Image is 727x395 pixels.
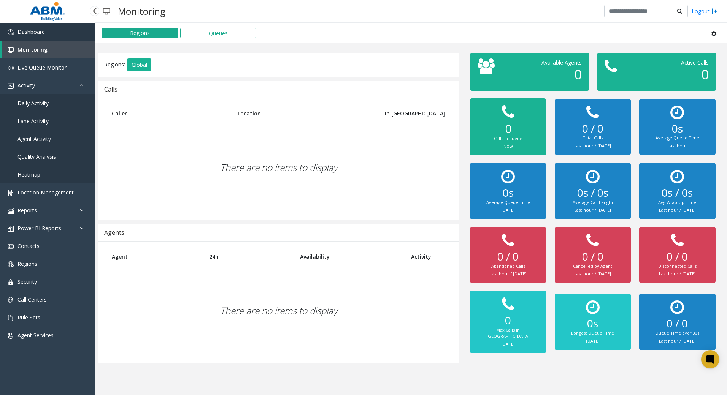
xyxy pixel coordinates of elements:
[659,338,696,344] small: Last hour / [DATE]
[180,28,256,38] button: Queues
[8,297,14,303] img: 'icon'
[647,122,708,135] h2: 0s
[478,314,538,327] h2: 0
[17,278,37,285] span: Security
[562,330,623,337] div: Longest Queue Time
[8,243,14,250] img: 'icon'
[562,317,623,330] h2: 0s
[701,65,709,83] span: 0
[17,332,54,339] span: Agent Services
[574,143,611,149] small: Last hour / [DATE]
[501,341,515,347] small: [DATE]
[17,100,49,107] span: Daily Activity
[501,207,515,213] small: [DATE]
[562,186,623,199] h2: 0s / 0s
[17,46,48,53] span: Monitoring
[647,186,708,199] h2: 0s / 0s
[8,190,14,196] img: 'icon'
[103,2,110,21] img: pageIcon
[17,224,61,232] span: Power BI Reports
[203,247,294,266] th: 24h
[17,296,47,303] span: Call Centers
[562,122,623,135] h2: 0 / 0
[104,84,117,94] div: Calls
[647,330,708,337] div: Queue Time over 30s
[106,104,232,123] th: Caller
[8,279,14,285] img: 'icon'
[8,315,14,321] img: 'icon'
[17,82,35,89] span: Activity
[17,64,67,71] span: Live Queue Monitor
[8,333,14,339] img: 'icon'
[574,271,611,276] small: Last hour / [DATE]
[478,199,538,206] div: Average Queue Time
[562,250,623,263] h2: 0 / 0
[17,314,40,321] span: Rule Sets
[478,136,538,142] div: Calls in queue
[692,7,717,15] a: Logout
[668,143,687,149] small: Last hour
[478,186,538,199] h2: 0s
[478,250,538,263] h2: 0 / 0
[574,65,582,83] span: 0
[17,260,37,267] span: Regions
[659,271,696,276] small: Last hour / [DATE]
[478,263,538,270] div: Abandoned Calls
[17,117,49,125] span: Lane Activity
[8,29,14,35] img: 'icon'
[711,7,717,15] img: logout
[294,247,405,266] th: Availability
[17,135,51,142] span: Agent Activity
[366,104,451,123] th: In [GEOGRAPHIC_DATA]
[562,263,623,270] div: Cancelled by Agent
[574,207,611,213] small: Last hour / [DATE]
[8,65,14,71] img: 'icon'
[114,2,169,21] h3: Monitoring
[106,247,203,266] th: Agent
[8,226,14,232] img: 'icon'
[104,60,125,68] span: Regions:
[503,143,513,149] small: Now
[647,263,708,270] div: Disconnected Calls
[106,123,451,212] div: There are no items to display
[478,327,538,340] div: Max Calls in [GEOGRAPHIC_DATA]
[106,266,451,355] div: There are no items to display
[647,199,708,206] div: Avg Wrap-Up Time
[102,28,178,38] button: Regions
[104,228,124,237] div: Agents
[405,247,451,266] th: Activity
[541,59,582,66] span: Available Agents
[8,261,14,267] img: 'icon'
[17,242,40,250] span: Contacts
[17,207,37,214] span: Reports
[586,338,600,344] small: [DATE]
[562,199,623,206] div: Average Call Length
[647,317,708,330] h2: 0 / 0
[562,135,623,141] div: Total Calls
[232,104,366,123] th: Location
[17,153,56,160] span: Quality Analysis
[659,207,696,213] small: Last hour / [DATE]
[17,28,45,35] span: Dashboard
[478,122,538,136] h2: 0
[8,83,14,89] img: 'icon'
[647,135,708,141] div: Average Queue Time
[17,171,40,178] span: Heatmap
[127,58,151,71] button: Global
[8,208,14,214] img: 'icon'
[490,271,527,276] small: Last hour / [DATE]
[681,59,709,66] span: Active Calls
[647,250,708,263] h2: 0 / 0
[2,41,95,58] a: Monitoring
[8,47,14,53] img: 'icon'
[17,189,74,196] span: Location Management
